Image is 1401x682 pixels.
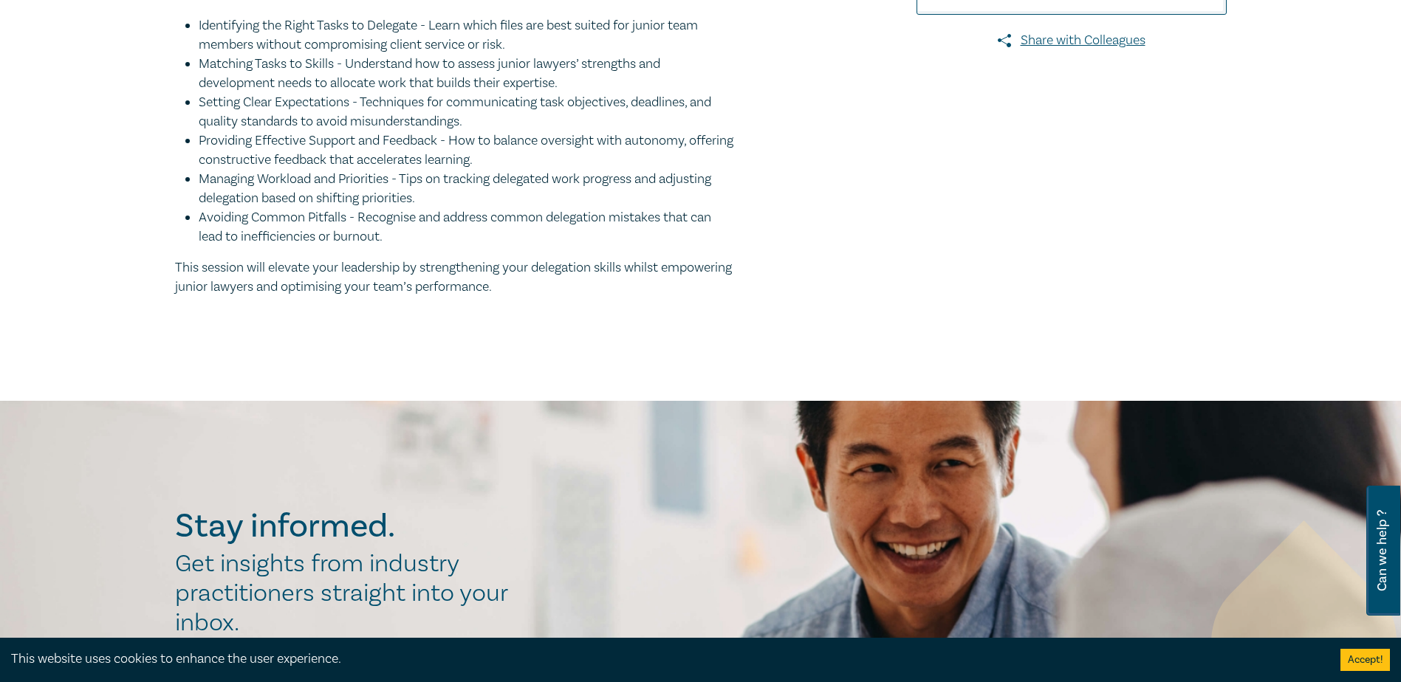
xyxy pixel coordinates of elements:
li: Identifying the Right Tasks to Delegate - Learn which files are best suited for junior team membe... [199,16,736,55]
li: Matching Tasks to Skills - Understand how to assess junior lawyers’ strengths and development nee... [199,55,736,93]
li: Managing Workload and Priorities - Tips on tracking delegated work progress and adjusting delegat... [199,170,736,208]
a: Share with Colleagues [917,31,1227,50]
p: This session will elevate your leadership by strengthening your delegation skills whilst empoweri... [175,258,736,297]
h2: Stay informed. [175,507,524,545]
li: Providing Effective Support and Feedback - How to balance oversight with autonomy, offering const... [199,131,736,170]
span: Can we help ? [1375,495,1389,607]
div: This website uses cookies to enhance the user experience. [11,650,1318,669]
button: Accept cookies [1340,649,1390,671]
li: Avoiding Common Pitfalls - Recognise and address common delegation mistakes that can lead to inef... [199,208,736,247]
li: Setting Clear Expectations - Techniques for communicating task objectives, deadlines, and quality... [199,93,736,131]
h2: Get insights from industry practitioners straight into your inbox. [175,549,524,638]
